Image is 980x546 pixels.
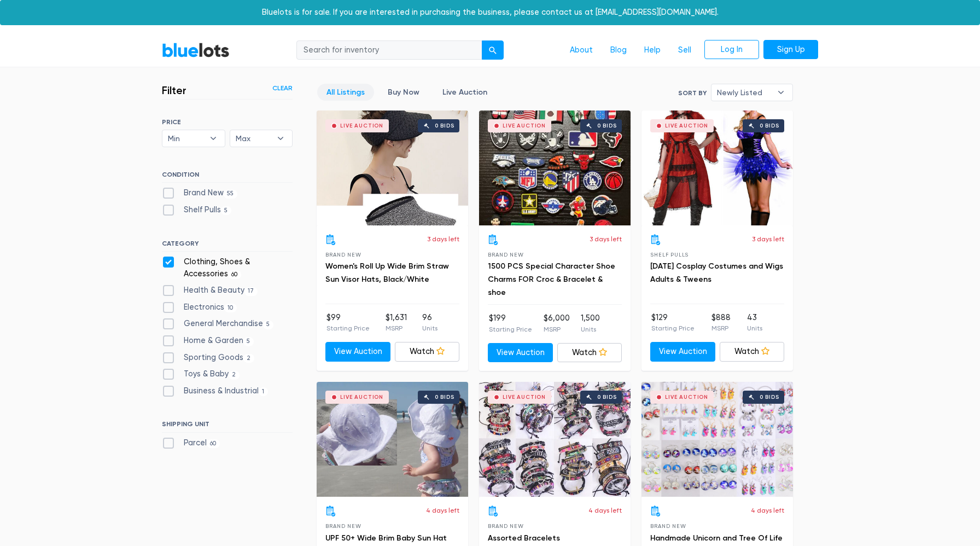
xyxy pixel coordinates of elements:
span: 2 [229,371,240,380]
span: 60 [228,270,241,279]
a: Live Auction 0 bids [479,111,631,225]
span: 5 [263,321,273,329]
span: Max [236,130,272,147]
a: [DATE] Cosplay Costumes and Wigs Adults & Tweens [650,262,783,284]
span: 5 [243,337,254,346]
p: Starting Price [489,324,532,334]
p: 3 days left [427,234,459,244]
span: Brand New [488,523,523,529]
li: $129 [651,312,695,334]
a: View Auction [488,343,553,363]
span: 2 [243,354,254,363]
div: 0 bids [435,394,454,400]
li: 96 [422,312,437,334]
p: MSRP [386,323,407,333]
label: Sort By [678,88,707,98]
label: General Merchandise [162,318,273,330]
li: $199 [489,312,532,334]
div: 0 bids [435,123,454,129]
a: Live Auction 0 bids [641,111,793,225]
p: Units [747,323,762,333]
h6: SHIPPING UNIT [162,420,293,432]
li: $6,000 [544,312,570,334]
p: Units [581,324,600,334]
h3: Filter [162,84,186,97]
a: Live Auction [433,84,497,101]
span: 55 [224,190,237,199]
a: Watch [395,342,460,362]
li: $888 [711,312,731,334]
span: 60 [207,439,220,448]
a: Log In [704,40,759,60]
li: 1,500 [581,312,600,334]
span: Brand New [325,523,361,529]
a: View Auction [650,342,715,362]
div: Live Auction [340,123,383,129]
p: Units [422,323,437,333]
a: Help [635,40,669,61]
label: Electronics [162,301,237,313]
label: Clothing, Shoes & Accessories [162,256,293,280]
span: Brand New [325,252,361,258]
span: 10 [224,304,237,312]
li: $1,631 [386,312,407,334]
span: 5 [221,206,231,215]
a: View Auction [325,342,390,362]
input: Search for inventory [296,40,482,60]
label: Sporting Goods [162,352,254,364]
a: Blog [602,40,635,61]
a: Watch [720,342,785,362]
p: 4 days left [426,506,459,515]
a: BlueLots [162,42,230,58]
p: MSRP [544,324,570,334]
b: ▾ [269,130,292,147]
h6: PRICE [162,118,293,126]
label: Toys & Baby [162,368,240,380]
div: Live Auction [665,394,708,400]
div: 0 bids [597,394,617,400]
b: ▾ [202,130,225,147]
a: Watch [557,343,622,363]
a: Clear [272,83,293,93]
a: Sign Up [763,40,818,60]
li: 43 [747,312,762,334]
a: Live Auction 0 bids [641,382,793,497]
a: 1500 PCS Special Character Shoe Charms FOR Croc & Bracelet & shoe [488,262,615,297]
span: Newly Listed [717,84,772,101]
a: Live Auction 0 bids [317,111,468,225]
div: 0 bids [760,394,779,400]
div: 0 bids [760,123,779,129]
a: Live Auction 0 bids [479,382,631,497]
span: Brand New [650,523,686,529]
li: $99 [326,312,370,334]
label: Home & Garden [162,335,254,347]
span: 17 [244,287,258,296]
label: Health & Beauty [162,284,258,297]
h6: CONDITION [162,171,293,183]
div: Live Auction [503,394,546,400]
a: Assorted Bracelets [488,533,560,543]
p: 3 days left [752,234,784,244]
span: Shelf Pulls [650,252,689,258]
a: About [561,40,602,61]
p: 3 days left [590,234,622,244]
b: ▾ [769,84,792,101]
a: Sell [669,40,700,61]
a: All Listings [317,84,374,101]
span: 1 [259,387,268,396]
a: Live Auction 0 bids [317,382,468,497]
span: Min [168,130,204,147]
a: Women's Roll Up Wide Brim Straw Sun Visor Hats, Black/White [325,262,449,284]
label: Brand New [162,187,237,199]
p: 4 days left [751,506,784,515]
label: Business & Industrial [162,385,268,397]
p: 4 days left [588,506,622,515]
a: Buy Now [378,84,429,101]
h6: CATEGORY [162,240,293,252]
div: Live Auction [665,123,708,129]
div: Live Auction [340,394,383,400]
p: Starting Price [326,323,370,333]
p: Starting Price [651,323,695,333]
p: MSRP [711,323,731,333]
label: Parcel [162,437,220,449]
